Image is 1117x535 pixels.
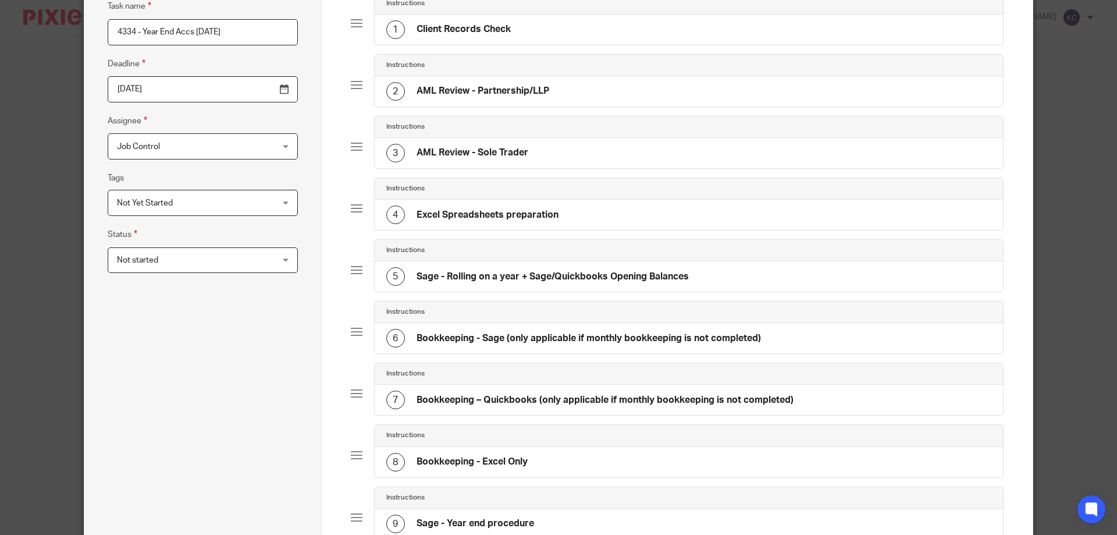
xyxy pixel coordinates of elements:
[386,246,425,255] h4: Instructions
[386,369,425,378] h4: Instructions
[108,114,147,127] label: Assignee
[417,271,689,283] h4: Sage - Rolling on a year + Sage/Quickbooks Opening Balances
[417,23,511,36] h4: Client Records Check
[417,394,794,406] h4: Bookkeeping – Quickbooks (only applicable if monthly bookkeeping is not completed)
[386,20,405,39] div: 1
[386,515,405,533] div: 9
[386,431,425,440] h4: Instructions
[108,228,137,241] label: Status
[108,76,298,102] input: Pick a date
[386,267,405,286] div: 5
[386,391,405,409] div: 7
[386,206,405,224] div: 4
[386,144,405,162] div: 3
[417,147,528,159] h4: AML Review - Sole Trader
[386,61,425,70] h4: Instructions
[108,19,298,45] input: Task name
[417,209,558,221] h4: Excel Spreadsheets preparation
[117,143,160,151] span: Job Control
[108,57,145,70] label: Deadline
[117,199,173,207] span: Not Yet Started
[386,453,405,472] div: 8
[108,172,124,184] label: Tags
[386,184,425,193] h4: Instructions
[417,332,761,345] h4: Bookkeeping - Sage (only applicable if monthly bookkeeping is not completed)
[386,307,425,317] h4: Instructions
[386,493,425,502] h4: Instructions
[386,82,405,101] div: 2
[417,518,534,530] h4: Sage - Year end procedure
[386,122,425,132] h4: Instructions
[417,85,549,97] h4: AML Review - Partnership/LLP
[117,256,158,264] span: Not started
[417,456,528,468] h4: Bookkeeping - Excel Only
[386,329,405,348] div: 6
